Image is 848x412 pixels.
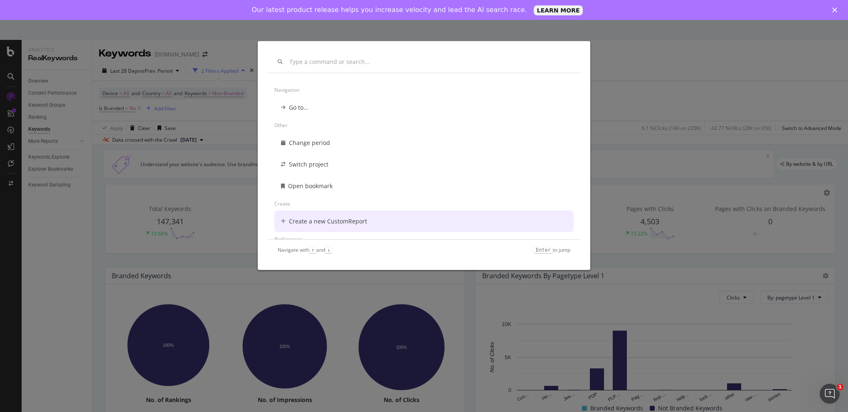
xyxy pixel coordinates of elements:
div: Navigation [274,83,574,97]
div: Change period [289,139,330,147]
div: modal [258,41,590,270]
div: Switch project [289,160,328,169]
a: LEARN MORE [534,5,583,15]
div: Close [832,7,841,12]
div: Preferences [274,232,574,246]
div: Create a new CustomReport [289,217,367,226]
kbd: ↑ [309,247,316,253]
span: 1 [837,384,843,390]
div: Create [274,197,574,211]
kbd: ↓ [325,247,332,253]
kbd: Enter [534,247,553,253]
div: Other [274,118,574,132]
div: Go to... [289,103,308,112]
div: to jump [534,246,570,253]
input: Type a command or search… [289,59,570,66]
div: Navigate with and [278,246,332,253]
div: Open bookmark [288,182,333,190]
iframe: Intercom live chat [820,384,840,404]
div: Our latest product release helps you increase velocity and lead the AI search race. [252,6,527,14]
